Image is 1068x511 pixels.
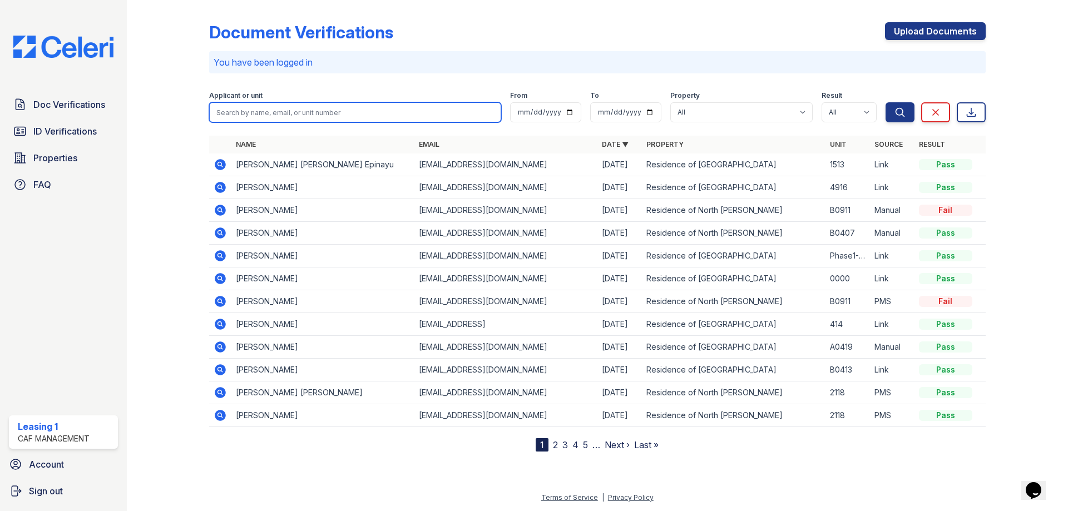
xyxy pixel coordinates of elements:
[231,290,414,313] td: [PERSON_NAME]
[9,173,118,196] a: FAQ
[885,22,986,40] a: Upload Documents
[919,364,972,375] div: Pass
[597,222,642,245] td: [DATE]
[919,319,972,330] div: Pass
[541,493,598,502] a: Terms of Service
[231,313,414,336] td: [PERSON_NAME]
[414,359,597,381] td: [EMAIL_ADDRESS][DOMAIN_NAME]
[870,359,914,381] td: Link
[597,404,642,427] td: [DATE]
[825,199,870,222] td: B0911
[597,313,642,336] td: [DATE]
[825,267,870,290] td: 0000
[608,493,654,502] a: Privacy Policy
[9,93,118,116] a: Doc Verifications
[822,91,842,100] label: Result
[231,245,414,267] td: [PERSON_NAME]
[825,404,870,427] td: 2118
[4,453,122,475] a: Account
[597,359,642,381] td: [DATE]
[825,153,870,176] td: 1513
[597,290,642,313] td: [DATE]
[33,151,77,165] span: Properties
[874,140,903,148] a: Source
[646,140,684,148] a: Property
[642,199,825,222] td: Residence of North [PERSON_NAME]
[919,205,972,216] div: Fail
[414,176,597,199] td: [EMAIL_ADDRESS][DOMAIN_NAME]
[414,199,597,222] td: [EMAIL_ADDRESS][DOMAIN_NAME]
[870,245,914,267] td: Link
[597,199,642,222] td: [DATE]
[414,404,597,427] td: [EMAIL_ADDRESS][DOMAIN_NAME]
[825,336,870,359] td: A0419
[18,433,90,444] div: CAF Management
[536,438,548,452] div: 1
[825,245,870,267] td: Phase1-0114
[209,91,263,100] label: Applicant or unit
[18,420,90,433] div: Leasing 1
[9,147,118,169] a: Properties
[597,153,642,176] td: [DATE]
[602,493,604,502] div: |
[231,222,414,245] td: [PERSON_NAME]
[919,341,972,353] div: Pass
[414,153,597,176] td: [EMAIL_ADDRESS][DOMAIN_NAME]
[4,480,122,502] a: Sign out
[33,98,105,111] span: Doc Verifications
[870,404,914,427] td: PMS
[642,245,825,267] td: Residence of [GEOGRAPHIC_DATA]
[583,439,588,450] a: 5
[414,313,597,336] td: [EMAIL_ADDRESS]
[231,336,414,359] td: [PERSON_NAME]
[231,267,414,290] td: [PERSON_NAME]
[231,199,414,222] td: [PERSON_NAME]
[870,336,914,359] td: Manual
[870,267,914,290] td: Link
[602,140,629,148] a: Date ▼
[642,313,825,336] td: Residence of [GEOGRAPHIC_DATA]
[830,140,847,148] a: Unit
[919,387,972,398] div: Pass
[642,153,825,176] td: Residence of [GEOGRAPHIC_DATA]
[825,313,870,336] td: 414
[414,381,597,404] td: [EMAIL_ADDRESS][DOMAIN_NAME]
[642,222,825,245] td: Residence of North [PERSON_NAME]
[414,222,597,245] td: [EMAIL_ADDRESS][DOMAIN_NAME]
[919,182,972,193] div: Pass
[642,381,825,404] td: Residence of North [PERSON_NAME]
[919,227,972,239] div: Pass
[825,381,870,404] td: 2118
[870,290,914,313] td: PMS
[870,381,914,404] td: PMS
[605,439,630,450] a: Next ›
[414,290,597,313] td: [EMAIL_ADDRESS][DOMAIN_NAME]
[414,267,597,290] td: [EMAIL_ADDRESS][DOMAIN_NAME]
[870,176,914,199] td: Link
[642,359,825,381] td: Residence of [GEOGRAPHIC_DATA]
[919,159,972,170] div: Pass
[562,439,568,450] a: 3
[231,404,414,427] td: [PERSON_NAME]
[870,199,914,222] td: Manual
[553,439,558,450] a: 2
[414,336,597,359] td: [EMAIL_ADDRESS][DOMAIN_NAME]
[919,410,972,421] div: Pass
[919,250,972,261] div: Pass
[33,125,97,138] span: ID Verifications
[9,120,118,142] a: ID Verifications
[419,140,439,148] a: Email
[825,359,870,381] td: B0413
[231,176,414,199] td: [PERSON_NAME]
[825,176,870,199] td: 4916
[597,336,642,359] td: [DATE]
[236,140,256,148] a: Name
[29,484,63,498] span: Sign out
[590,91,599,100] label: To
[29,458,64,471] span: Account
[919,296,972,307] div: Fail
[231,359,414,381] td: [PERSON_NAME]
[870,222,914,245] td: Manual
[825,222,870,245] td: B0407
